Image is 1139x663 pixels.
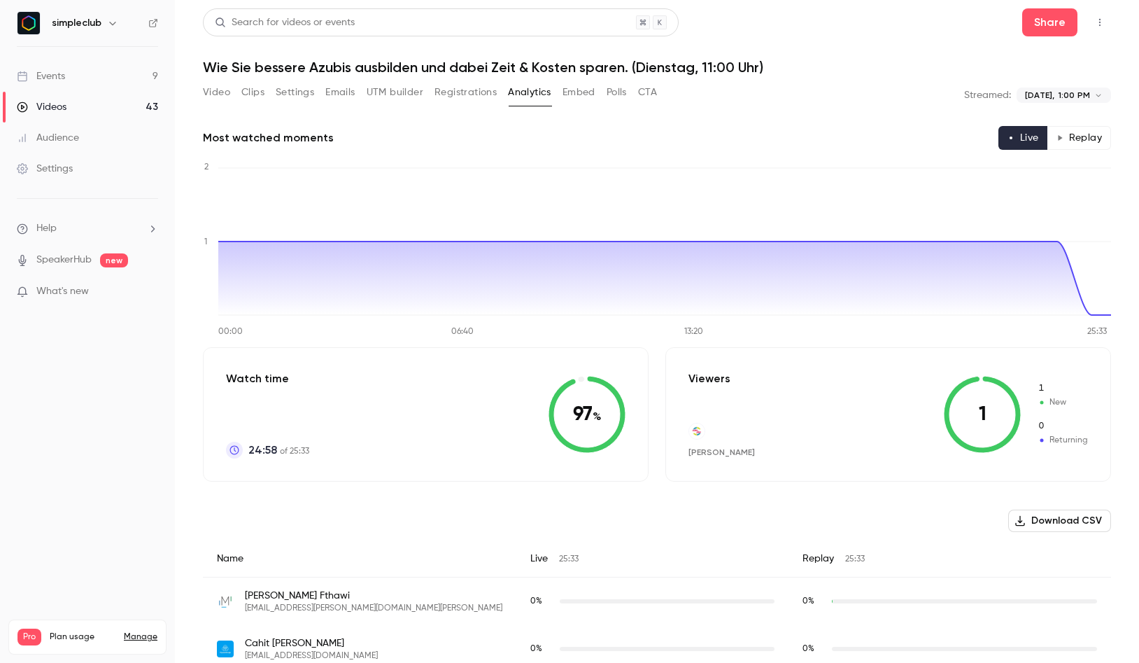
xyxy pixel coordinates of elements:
img: schueler.max-eyth-schule.de [217,593,234,610]
button: UTM builder [367,81,423,104]
div: Videos [17,100,66,114]
span: New [1038,382,1088,395]
span: Live watch time [530,643,553,655]
span: [EMAIL_ADDRESS][PERSON_NAME][DOMAIN_NAME][PERSON_NAME] [245,603,502,614]
tspan: 25:33 [1087,328,1107,336]
button: Share [1022,8,1077,36]
tspan: 2 [204,163,208,172]
button: Registrations [434,81,497,104]
button: Video [203,81,230,104]
span: new [100,253,128,267]
span: Replay watch time [802,643,825,655]
span: 24:58 [248,442,277,459]
span: Plan usage [50,631,115,643]
iframe: Noticeable Trigger [141,286,158,298]
tspan: 06:40 [451,328,474,336]
img: thyssenkrupp-materials.com [217,641,234,657]
span: Pro [17,629,41,645]
button: Clips [241,81,264,104]
p: of 25:33 [248,442,309,459]
h2: Most watched moments [203,130,334,146]
div: Name [203,540,516,578]
li: help-dropdown-opener [17,221,158,236]
span: Returning [1038,434,1088,447]
span: 0 % [802,645,814,653]
div: Audience [17,131,79,145]
span: Cahit [PERSON_NAME] [245,636,378,650]
span: [DATE], [1025,89,1054,102]
span: Help [36,221,57,236]
span: [PERSON_NAME] [688,447,755,457]
button: Polls [607,81,627,104]
tspan: 00:00 [218,328,243,336]
span: Live watch time [530,595,553,608]
span: 0 % [802,597,814,606]
div: Settings [17,162,73,176]
h6: simpleclub [52,16,101,30]
span: Returning [1038,420,1088,433]
tspan: 13:20 [684,328,703,336]
img: simpleclub [17,12,40,34]
img: aubi-plus.de [689,424,705,439]
span: What's new [36,284,89,299]
span: Replay watch time [802,595,825,608]
div: Events [17,69,65,83]
span: New [1038,396,1088,409]
span: 25:33 [559,555,579,564]
div: Search for videos or events [215,15,355,30]
button: Emails [325,81,355,104]
button: Top Bar Actions [1089,11,1111,34]
button: Live [998,126,1048,150]
p: Viewers [688,370,730,387]
span: 25:33 [845,555,865,564]
div: Live [516,540,788,578]
button: Settings [276,81,314,104]
button: Analytics [508,81,551,104]
span: 0 % [530,597,542,606]
span: [PERSON_NAME] Fthawi [245,589,502,603]
p: Streamed: [964,88,1011,102]
a: SpeakerHub [36,253,92,267]
p: Watch time [226,370,309,387]
button: Replay [1047,126,1111,150]
div: fthawi.abrahaasfaha@schueler.max-eyth-schule.de [203,578,1111,626]
span: 1:00 PM [1059,89,1090,102]
button: Download CSV [1008,510,1111,532]
tspan: 1 [204,238,207,246]
a: Manage [124,631,157,643]
div: Replay [788,540,1111,578]
button: CTA [638,81,657,104]
h1: Wie Sie bessere Azubis ausbilden und dabei Zeit & Kosten sparen. (Dienstag, 11:00 Uhr) [203,59,1111,76]
span: [EMAIL_ADDRESS][DOMAIN_NAME] [245,650,378,662]
button: Embed [563,81,595,104]
span: 0 % [530,645,542,653]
